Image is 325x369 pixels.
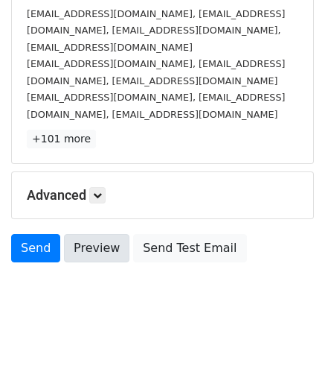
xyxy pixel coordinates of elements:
[27,92,285,120] small: [EMAIL_ADDRESS][DOMAIN_NAME], [EMAIL_ADDRESS][DOMAIN_NAME], [EMAIL_ADDRESS][DOMAIN_NAME]
[251,297,325,369] iframe: Chat Widget
[27,8,285,53] small: [EMAIL_ADDRESS][DOMAIN_NAME], [EMAIL_ADDRESS][DOMAIN_NAME], [EMAIL_ADDRESS][DOMAIN_NAME], [EMAIL_...
[64,234,129,262] a: Preview
[27,130,96,148] a: +101 more
[27,187,298,204] h5: Advanced
[133,234,246,262] a: Send Test Email
[27,58,285,86] small: [EMAIL_ADDRESS][DOMAIN_NAME], [EMAIL_ADDRESS][DOMAIN_NAME], [EMAIL_ADDRESS][DOMAIN_NAME]
[11,234,60,262] a: Send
